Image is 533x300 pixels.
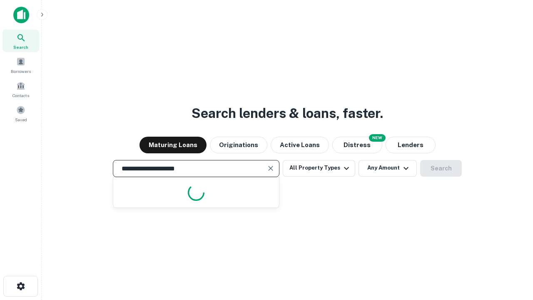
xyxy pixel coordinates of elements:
button: Maturing Loans [139,137,207,153]
button: Any Amount [359,160,417,177]
button: Clear [265,162,276,174]
span: Borrowers [11,68,31,75]
span: Contacts [12,92,29,99]
a: Borrowers [2,54,39,76]
button: All Property Types [283,160,355,177]
h3: Search lenders & loans, faster. [192,103,383,123]
img: capitalize-icon.png [13,7,29,23]
a: Search [2,30,39,52]
button: Lenders [386,137,436,153]
iframe: Chat Widget [491,233,533,273]
a: Saved [2,102,39,125]
span: Search [13,44,28,50]
span: Saved [15,116,27,123]
button: Search distressed loans with lien and other non-mortgage details. [332,137,382,153]
button: Originations [210,137,267,153]
a: Contacts [2,78,39,100]
button: Active Loans [271,137,329,153]
div: NEW [369,134,386,142]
